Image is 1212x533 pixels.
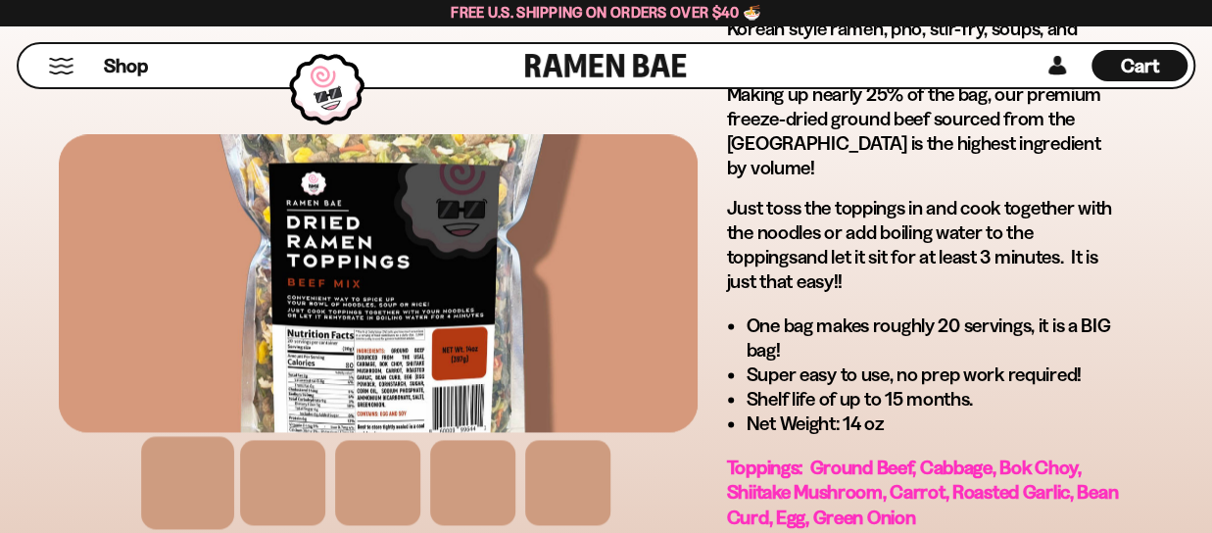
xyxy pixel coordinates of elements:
a: Cart [1091,44,1188,87]
li: One bag makes roughly 20 servings, it is a BIG bag! [747,314,1124,363]
span: Free U.S. Shipping on Orders over $40 🍜 [451,3,761,22]
a: Shop [104,50,148,81]
span: Shop [104,53,148,79]
span: Cart [1121,54,1159,77]
p: Just and let it sit for at least 3 minutes. It is just that easy!! [727,196,1124,294]
li: Shelf life of up to 15 months. [747,387,1124,412]
p: Making up nearly 25% of the bag, our premium freeze-dried ground beef sourced from the [GEOGRAPHI... [727,82,1124,180]
button: Mobile Menu Trigger [48,58,74,74]
span: toss the toppings in and cook together with the noodles or add boiling water to the toppings [727,196,1112,268]
span: Toppings: Ground Beef, Cabbage, Bok Choy, Shiitake Mushroom, Carrot, Roasted Garlic, Bean Curd, E... [727,456,1118,528]
li: Net Weight: 14 oz [747,412,1124,436]
li: Super easy to use, no prep work required! [747,363,1124,387]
